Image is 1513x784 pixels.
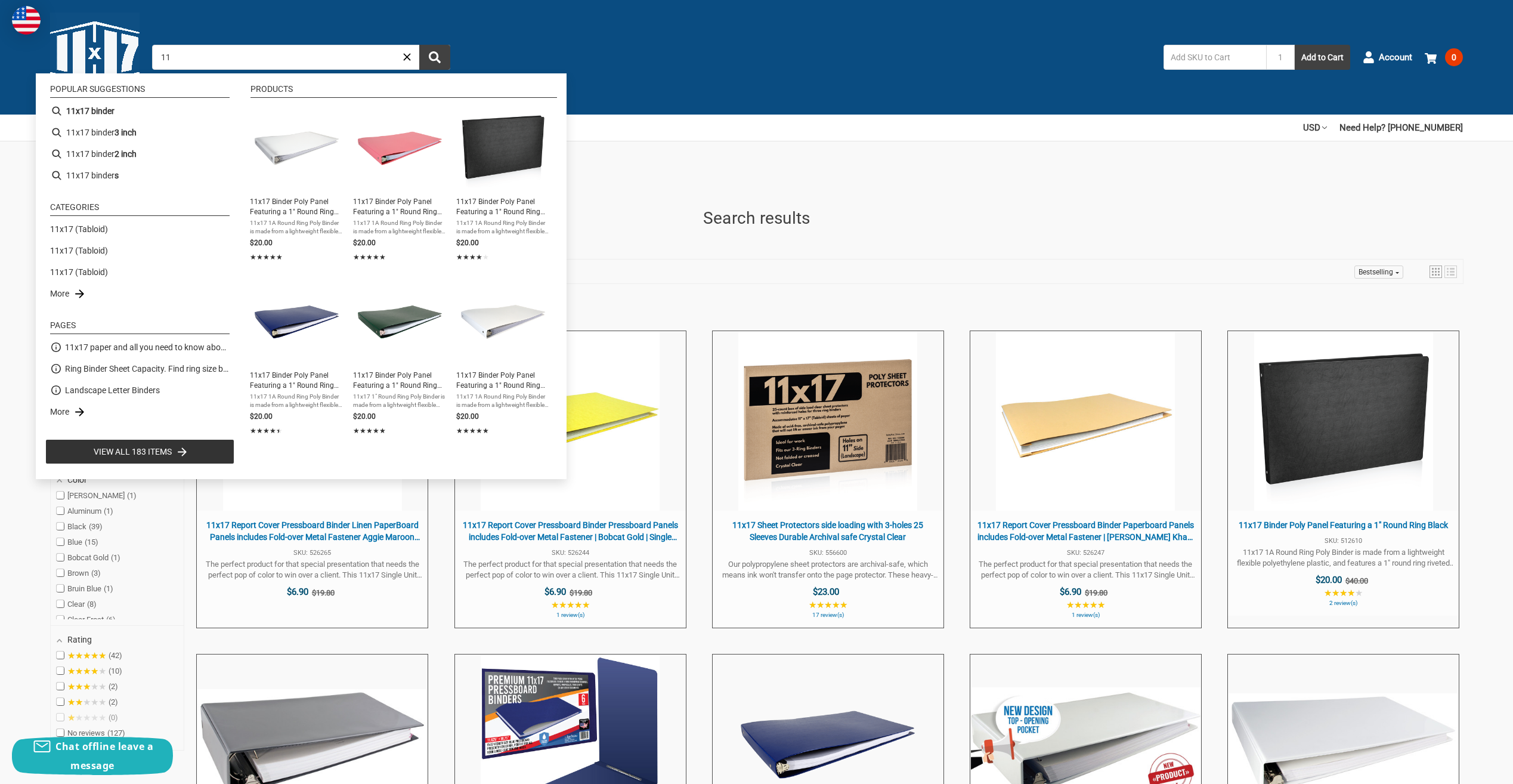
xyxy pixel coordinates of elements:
[111,553,120,562] span: 1
[976,550,1195,556] span: SKU: 526247
[353,425,386,436] span: ★★★★★
[67,697,106,707] span: ★★★★★
[65,341,230,354] a: 11x17 paper and all you need to know about it
[461,559,680,581] span: The perfect product for that special presentation that needs the perfect pop of color to win over...
[312,588,335,597] span: $19.80
[50,266,108,279] a: 11x17 (Tabloid)
[250,105,344,264] a: 11x17 Binder Poly Panel Featuring a 1" Round Ring Clear Frost11x17 Binder Poly Panel Featuring a ...
[45,337,234,358] li: 11x17 paper and all you need to know about it
[1234,538,1453,544] span: SKU: 512610
[719,550,937,556] span: SKU: 556600
[1060,587,1081,597] span: $6.90
[1316,575,1342,585] span: $20.00
[109,651,122,660] span: 42
[45,100,234,122] li: 11x17 binder
[1234,600,1453,606] span: 2 review(s)
[451,274,555,442] li: 11x17 Binder Poly Panel Featuring a 1" Round Ring White
[94,445,172,458] span: View all 183 items
[91,569,101,578] span: 3
[456,219,550,236] span: 11x17 1A Round Ring Poly Binder is made from a lightweight flexible polyethylene plastic, and fea...
[357,105,443,192] img: 11x17 Binder Poly Panel Featuring a 1" Round Ring Pink
[1085,588,1107,597] span: $19.80
[115,126,137,139] b: 3 inch
[456,393,550,409] span: 11x17 1A Round Ring Poly Binder is made from a lightweight flexible polyethylene plastic, and fea...
[401,51,413,63] a: Close
[50,85,230,98] li: Popular suggestions
[104,584,113,593] span: 1
[1444,266,1457,278] a: View list mode
[544,587,566,597] span: $6.90
[85,538,98,547] span: 15
[719,612,937,618] span: 17 review(s)
[1339,115,1463,141] a: Need Help? [PHONE_NUMBER]
[45,165,234,186] li: 11x17 binders
[456,105,550,264] a: 11x17 Binder Poly Panel Featuring a 1" Round Ring Black11x17 Binder Poly Panel Featuring a 1" Rou...
[357,279,443,365] img: 11x17 Binder Poly Panel Featuring a 1" Round Ring Green
[87,600,97,609] span: 8
[50,321,230,334] li: Pages
[65,363,230,375] a: Ring Binder Sheet Capacity. Find ring size by the page count
[348,100,451,268] li: 11x17 Binder Poly Panel Featuring a 1" Round Ring Pink
[1066,600,1105,610] span: ★★★★★
[50,223,108,236] a: 11x17 (Tabloid)
[456,425,489,436] span: ★★★★★
[45,122,234,143] li: 11x17 binder 3 inch
[67,682,106,692] span: ★★★★★
[50,206,1463,231] h1: Search results
[1295,45,1350,70] button: Add to Cart
[1425,42,1463,73] a: 0
[45,358,234,379] li: Ring Binder Sheet Capacity. Find ring size by the page count
[12,6,41,35] img: duty and tax information for United States
[1234,547,1453,569] span: 11x17 1A Round Ring Poly Binder is made from a lightweight flexible polyethylene plastic, and fea...
[106,615,116,624] span: 6
[250,219,344,236] span: 11x17 1A Round Ring Poly Binder is made from a lightweight flexible polyethylene plastic, and fea...
[250,252,283,263] span: ★★★★★
[57,538,98,547] span: Blue
[89,522,103,531] span: 39
[250,412,273,421] span: $20.00
[12,737,173,775] button: Chat offline leave a message
[203,559,422,581] span: The perfect product for that special presentation that needs the perfect pop of color to win over...
[451,100,555,268] li: 11x17 Binder Poly Panel Featuring a 1" Round Ring Black
[245,274,348,442] li: 11x17 Binder Poly Panel Featuring a 1" Round Ring Blue
[57,491,137,501] span: [PERSON_NAME]
[976,612,1195,618] span: 1 review(s)
[67,475,87,484] span: Color
[353,412,376,421] span: $20.00
[456,239,479,247] span: $20.00
[109,713,118,722] span: 0
[719,520,937,543] span: 11x17 Sheet Protectors side loading with 3-holes 25 Sleeves Durable Archival safe Crystal Clear
[57,507,113,516] span: Aluminum
[203,550,422,556] span: SKU: 526265
[107,729,125,737] span: 127
[809,600,847,610] span: ★★★★★
[813,587,839,597] span: $23.00
[456,197,550,217] span: 11x17 Binder Poly Panel Featuring a 1" Round Ring Black
[353,252,386,263] span: ★★★★★
[287,587,308,597] span: $6.90
[197,331,428,628] a: 11x17 Report Cover Pressboard Binder Linen PaperBoard Panels includes Fold-over Metal Fastener Ag...
[353,393,447,409] span: 11x17 1" Round Ring Poly Binder is made from a lightweight flexible polyethylene plastic, and fea...
[245,100,348,268] li: 11x17 Binder Poly Panel Featuring a 1" Round Ring Clear Frost
[353,371,447,391] span: 11x17 Binder Poly Panel Featuring a 1" Round Ring Green
[67,635,92,644] span: Rating
[250,197,344,217] span: 11x17 Binder Poly Panel Featuring a 1" Round Ring Clear Frost
[1234,520,1453,532] span: 11x17 Binder Poly Panel Featuring a 1" Round Ring Black
[50,245,108,257] a: 11x17 (Tabloid)
[353,219,447,236] span: 11x17 1A Round Ring Poly Binder is made from a lightweight flexible polyethylene plastic, and fea...
[456,252,489,263] span: ★★★★★
[1164,45,1266,70] input: Add SKU to Cart
[57,584,113,594] span: Bruin Blue
[55,740,153,772] span: Chat offline leave a message
[250,279,344,437] a: 11x17 Binder Poly Panel Featuring a 1" Round Ring Blue11x17 Binder Poly Panel Featuring a 1" Roun...
[65,384,160,397] span: Landscape Letter Binders
[348,274,451,442] li: 11x17 Binder Poly Panel Featuring a 1" Round Ring Green
[45,283,234,304] li: More
[353,197,447,217] span: 11x17 Binder Poly Panel Featuring a 1" Round Ring Pink
[250,85,557,98] li: Products
[109,697,118,706] span: 2
[45,143,234,165] li: 11x17 binder 2 inch
[551,600,590,610] span: ★★★★★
